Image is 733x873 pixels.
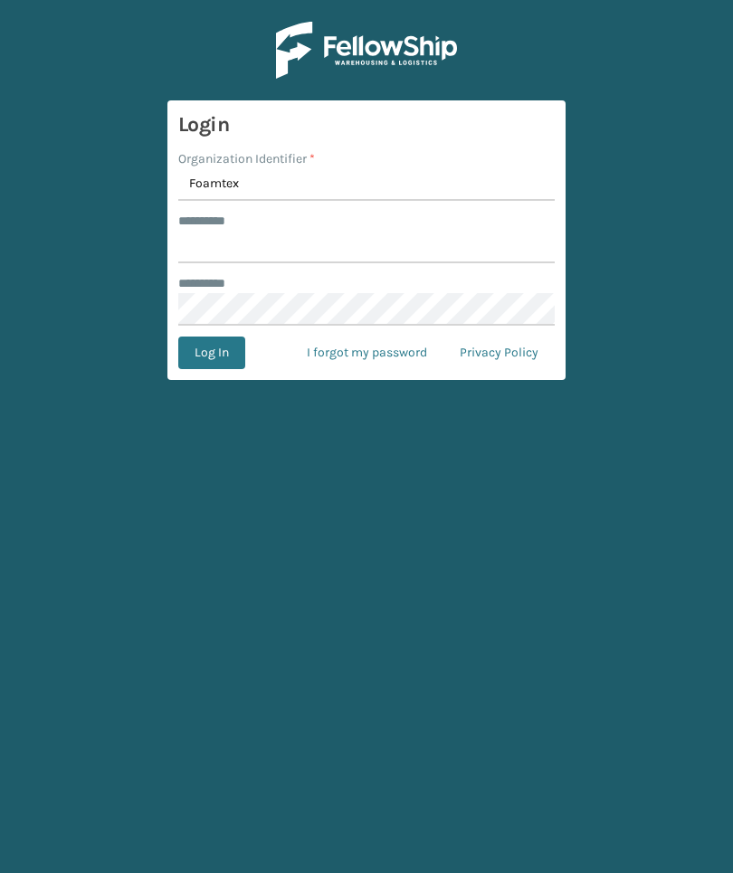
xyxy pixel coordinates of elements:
[443,337,555,369] a: Privacy Policy
[178,337,245,369] button: Log In
[290,337,443,369] a: I forgot my password
[178,149,315,168] label: Organization Identifier
[178,111,555,138] h3: Login
[276,22,457,79] img: Logo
